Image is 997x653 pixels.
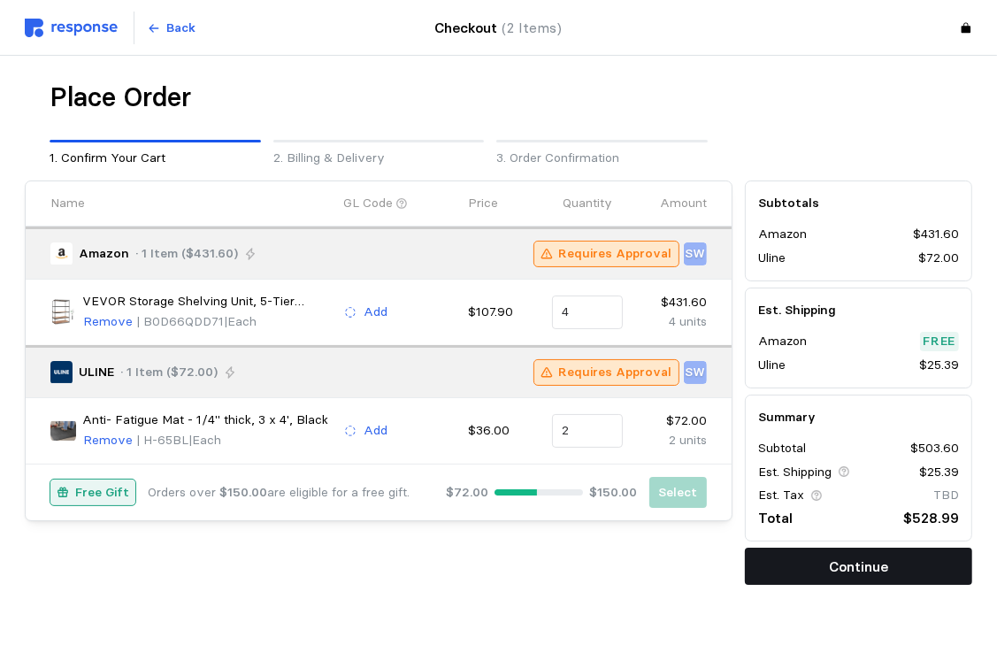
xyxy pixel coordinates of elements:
p: $36.00 [468,421,539,441]
h4: Checkout [435,17,563,39]
p: · 1 Item ($72.00) [120,363,218,382]
p: Add [364,421,387,441]
p: Remove [83,312,133,332]
span: | Each [225,313,257,329]
button: Remove [82,311,134,333]
span: | H-65BL [137,432,189,448]
p: Total [758,507,793,529]
p: $431.60 [635,293,706,312]
p: Free [923,332,956,351]
p: 2 units [635,431,706,450]
p: Continue [829,556,888,578]
p: $503.60 [910,439,959,458]
p: Amazon [758,332,807,351]
p: Est. Tax [758,486,804,505]
span: | B0D66QDD71 [137,313,225,329]
p: Requires Approval [559,363,672,382]
p: $107.90 [468,303,539,322]
p: ULINE [79,363,114,382]
button: Continue [745,548,972,585]
p: SW [686,363,706,382]
p: GL Code [343,194,393,213]
p: Back [167,19,196,38]
p: 1. Confirm Your Cart [50,149,261,168]
p: Uline [758,249,786,268]
p: Amazon [758,225,807,244]
p: Amount [660,194,707,213]
h5: Summary [758,408,959,426]
p: Amazon [79,244,129,264]
p: Uline [758,356,786,375]
p: Name [50,194,85,213]
p: · 1 Item ($431.60) [135,244,238,264]
button: Add [343,420,388,442]
p: Subtotal [758,439,806,458]
p: Add [364,303,387,322]
p: Anti- Fatigue Mat - 1/4" thick, 3 x 4', Black [82,411,328,430]
p: 4 units [635,312,706,332]
h5: Subtotals [758,194,959,212]
p: $25.39 [919,463,959,482]
img: H-65BL [50,418,76,443]
p: $528.99 [903,507,959,529]
p: Orders over are eligible for a free gift. [148,483,410,503]
p: 2. Billing & Delivery [273,149,485,168]
p: $72.00 [635,411,706,431]
h1: Place Order [50,81,191,115]
p: Quantity [563,194,612,213]
p: $150.00 [589,483,637,503]
p: $431.60 [913,225,959,244]
p: Price [468,194,498,213]
p: $25.39 [919,356,959,375]
span: (2 Items) [502,19,563,36]
p: Remove [83,431,133,450]
p: $72.00 [446,483,488,503]
b: $150.00 [219,484,267,500]
p: $72.00 [918,249,959,268]
p: Free Gift [75,483,129,503]
p: TBD [933,486,959,505]
p: SW [686,244,706,264]
h5: Est. Shipping [758,301,959,319]
p: 3. Order Confirmation [496,149,708,168]
img: 61OvHqBdAPL._AC_SY300_SX300_QL70_FMwebp_.jpg [50,299,76,325]
input: Qty [562,415,612,447]
span: | Each [189,432,222,448]
p: Requires Approval [559,244,672,264]
p: Est. Shipping [758,463,832,482]
img: svg%3e [25,19,118,37]
input: Qty [562,296,612,328]
button: Remove [82,430,134,451]
button: Add [343,302,388,323]
button: Back [137,12,206,45]
p: VEVOR Storage Shelving Unit, 5-Tier Adjustable Storage Shelves, 48" L x 24" W x 72" H Heavy Duty ... [82,292,331,311]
